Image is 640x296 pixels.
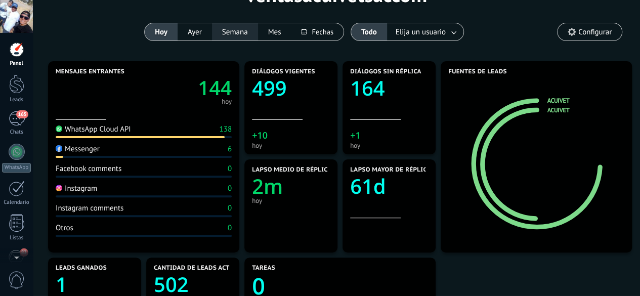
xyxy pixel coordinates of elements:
[2,235,31,241] div: Listas
[350,68,421,75] span: Diálogos sin réplica
[2,199,31,206] div: Calendario
[2,129,31,136] div: Chats
[350,172,386,200] text: 61d
[56,164,121,174] div: Facebook comments
[198,74,232,101] text: 144
[350,130,361,142] text: +1
[252,265,275,272] span: Tareas
[56,185,62,191] img: Instagram
[252,166,332,174] span: Lapso medio de réplica
[291,23,343,40] button: Fechas
[350,166,431,174] span: Lapso mayor de réplica
[252,142,330,149] div: hoy
[2,163,31,173] div: WhatsApp
[228,184,232,193] div: 0
[258,23,291,40] button: Mes
[350,74,385,102] text: 164
[350,142,428,149] div: hoy
[547,106,569,114] a: AcuiVet
[145,23,178,40] button: Hoy
[219,124,232,134] div: 138
[144,74,232,101] a: 144
[16,110,28,118] span: 165
[2,97,31,103] div: Leads
[228,164,232,174] div: 0
[547,96,569,104] a: ACUIVET
[222,99,232,104] div: hoy
[228,203,232,213] div: 0
[2,60,31,67] div: Panel
[228,223,232,233] div: 0
[154,265,244,272] span: Cantidad de leads activos
[56,265,107,272] span: Leads ganados
[212,23,258,40] button: Semana
[394,25,448,39] span: Elija un usuario
[56,203,123,213] div: Instagram comments
[252,74,287,102] text: 499
[56,184,97,193] div: Instagram
[387,23,463,40] button: Elija un usuario
[56,125,62,132] img: WhatsApp Cloud API
[56,144,100,154] div: Messenger
[56,124,131,134] div: WhatsApp Cloud API
[56,223,73,233] div: Otros
[228,144,232,154] div: 6
[252,197,330,204] div: hoy
[448,68,507,75] span: Fuentes de leads
[252,130,268,142] text: +10
[56,145,62,152] img: Messenger
[578,28,612,36] span: Configurar
[351,23,387,40] button: Todo
[252,172,283,200] text: 2m
[56,68,124,75] span: Mensajes entrantes
[350,172,428,200] a: 61d
[178,23,212,40] button: Ayer
[252,68,315,75] span: Diálogos vigentes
